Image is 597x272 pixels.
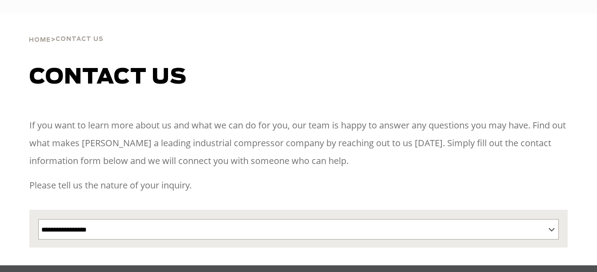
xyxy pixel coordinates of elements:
a: Home [29,36,51,44]
p: Please tell us the nature of your inquiry. [29,176,568,194]
p: If you want to learn more about us and what we can do for you, our team is happy to answer any qu... [29,116,568,170]
span: Contact us [29,67,187,88]
div: > [29,13,104,47]
span: Contact Us [56,36,104,42]
span: Home [29,37,51,43]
